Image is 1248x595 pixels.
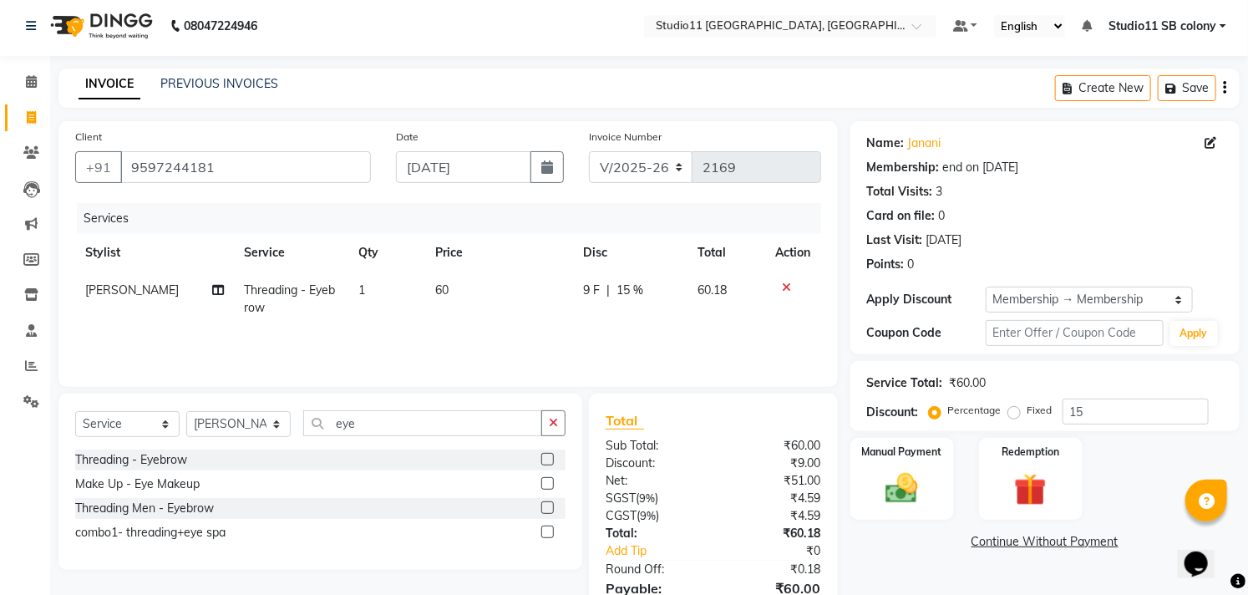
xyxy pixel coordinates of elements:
[606,508,637,523] span: CGST
[713,455,834,472] div: ₹9.00
[926,231,962,249] div: [DATE]
[593,472,713,490] div: Net:
[589,130,662,145] label: Invoice Number
[75,500,214,517] div: Threading Men - Eyebrow
[593,437,713,455] div: Sub Total:
[687,234,765,272] th: Total
[867,231,923,249] div: Last Visit:
[593,490,713,507] div: ( )
[713,525,834,542] div: ₹60.18
[583,282,600,299] span: 9 F
[593,525,713,542] div: Total:
[593,507,713,525] div: ( )
[606,282,610,299] span: |
[908,135,941,152] a: Janani
[936,183,943,201] div: 3
[43,3,157,49] img: logo
[943,159,1019,176] div: end on [DATE]
[867,135,905,152] div: Name:
[79,69,140,99] a: INVOICE
[593,542,733,560] a: Add Tip
[867,256,905,273] div: Points:
[713,561,834,578] div: ₹0.18
[1027,403,1053,418] label: Fixed
[396,130,419,145] label: Date
[303,410,542,436] input: Search or Scan
[348,234,425,272] th: Qty
[75,451,187,469] div: Threading - Eyebrow
[435,282,449,297] span: 60
[1055,75,1151,101] button: Create New
[713,507,834,525] div: ₹4.59
[75,475,200,493] div: Make Up - Eye Makeup
[713,472,834,490] div: ₹51.00
[573,234,687,272] th: Disc
[950,374,987,392] div: ₹60.00
[875,470,928,507] img: _cash.svg
[358,282,365,297] span: 1
[867,324,986,342] div: Coupon Code
[867,291,986,308] div: Apply Discount
[908,256,915,273] div: 0
[160,76,278,91] a: PREVIOUS INVOICES
[639,491,655,505] span: 9%
[593,455,713,472] div: Discount:
[75,524,226,542] div: combo1- threading+eye spa
[593,561,713,578] div: Round Off:
[733,542,834,560] div: ₹0
[862,445,942,460] label: Manual Payment
[244,282,335,315] span: Threading - Eyebrow
[867,374,943,392] div: Service Total:
[854,533,1236,551] a: Continue Without Payment
[948,403,1002,418] label: Percentage
[1002,445,1059,460] label: Redemption
[77,203,834,234] div: Services
[425,234,573,272] th: Price
[184,3,257,49] b: 08047224946
[867,183,933,201] div: Total Visits:
[867,159,940,176] div: Membership:
[1170,321,1218,346] button: Apply
[606,412,644,430] span: Total
[606,491,636,506] span: SGST
[1178,528,1231,578] iframe: chat widget
[766,234,821,272] th: Action
[867,207,936,225] div: Card on file:
[867,404,919,421] div: Discount:
[713,490,834,507] div: ₹4.59
[698,282,727,297] span: 60.18
[234,234,349,272] th: Service
[616,282,643,299] span: 15 %
[85,282,179,297] span: [PERSON_NAME]
[75,151,122,183] button: +91
[120,151,371,183] input: Search by Name/Mobile/Email/Code
[939,207,946,225] div: 0
[75,130,102,145] label: Client
[986,320,1164,346] input: Enter Offer / Coupon Code
[1108,18,1216,35] span: Studio11 SB colony
[1004,470,1057,510] img: _gift.svg
[640,509,656,522] span: 9%
[75,234,234,272] th: Stylist
[1158,75,1216,101] button: Save
[713,437,834,455] div: ₹60.00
